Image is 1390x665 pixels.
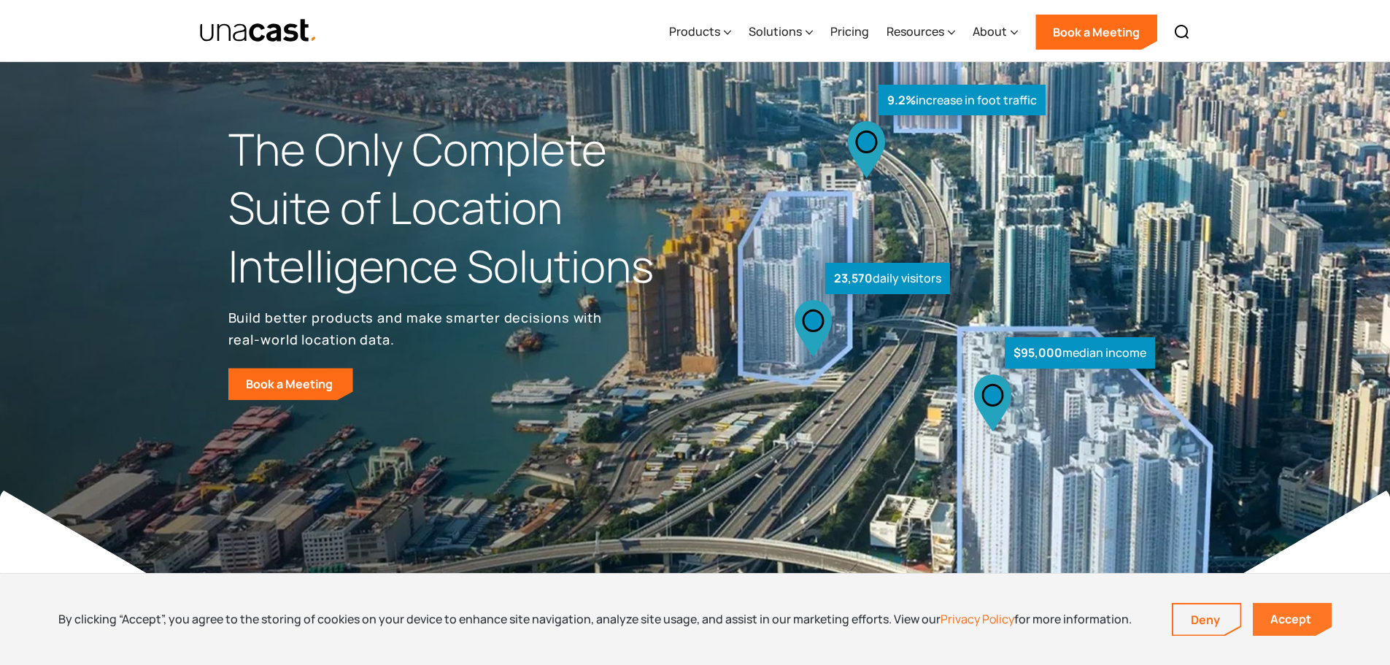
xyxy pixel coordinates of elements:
a: Pricing [830,2,869,62]
p: Build better products and make smarter decisions with real-world location data. [228,307,608,350]
div: increase in foot traffic [879,85,1046,116]
div: Products [669,23,720,40]
img: Search icon [1173,23,1191,41]
strong: 9.2% [887,92,916,108]
strong: 23,570 [834,270,873,286]
a: Book a Meeting [1035,15,1157,50]
div: About [973,23,1007,40]
h1: The Only Complete Suite of Location Intelligence Solutions [228,120,695,295]
div: Solutions [749,23,802,40]
div: daily visitors [825,263,950,294]
a: Book a Meeting [228,368,353,400]
div: About [973,2,1018,62]
div: Products [669,2,731,62]
div: Resources [887,2,955,62]
strong: $95,000 [1013,345,1062,361]
img: Unacast text logo [199,18,318,44]
div: median income [1005,337,1155,369]
a: Privacy Policy [941,611,1014,627]
div: Solutions [749,2,813,62]
a: Accept [1253,603,1332,636]
div: Resources [887,23,944,40]
div: By clicking “Accept”, you agree to the storing of cookies on your device to enhance site navigati... [58,611,1132,627]
a: home [199,18,318,44]
a: Deny [1173,604,1240,635]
